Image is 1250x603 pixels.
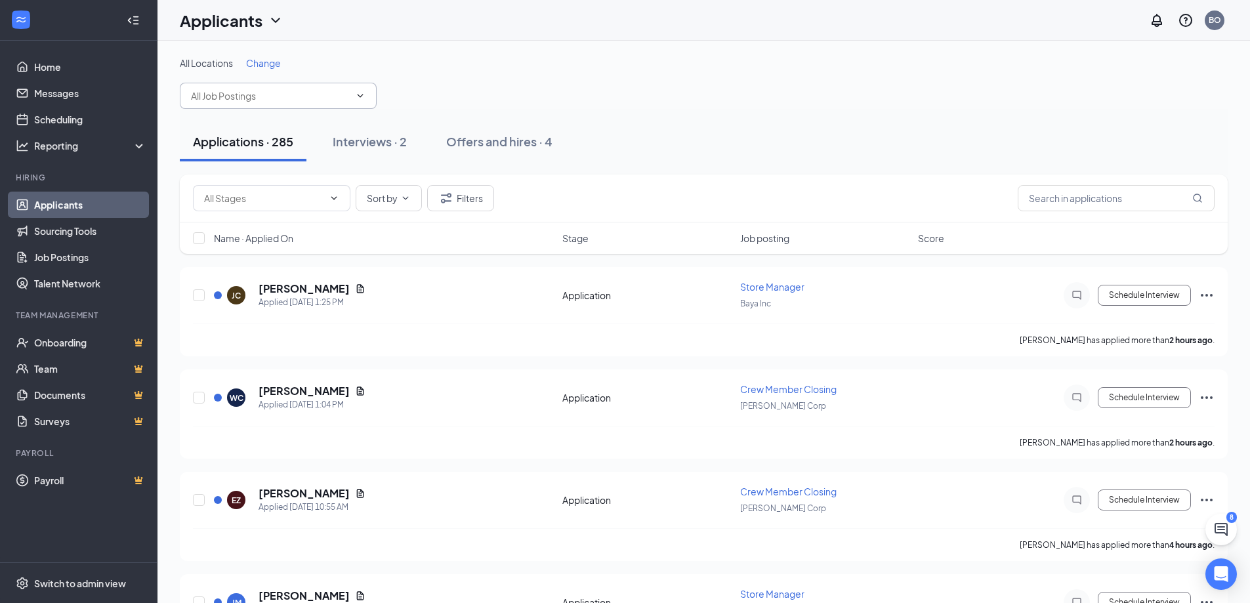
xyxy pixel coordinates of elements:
svg: Ellipses [1199,492,1215,508]
span: Sort by [367,194,398,203]
div: Hiring [16,172,144,183]
div: Switch to admin view [34,577,126,590]
h5: [PERSON_NAME] [259,384,350,398]
div: Open Intercom Messenger [1205,558,1237,590]
svg: Document [355,386,365,396]
p: [PERSON_NAME] has applied more than . [1020,437,1215,448]
span: Store Manager [740,588,804,600]
div: Application [562,493,732,507]
span: Score [918,232,944,245]
div: Application [562,289,732,302]
div: Applied [DATE] 1:04 PM [259,398,365,411]
a: PayrollCrown [34,467,146,493]
span: Store Manager [740,281,804,293]
span: Stage [562,232,589,245]
a: Applicants [34,192,146,218]
a: SurveysCrown [34,408,146,434]
button: Schedule Interview [1098,285,1191,306]
svg: Ellipses [1199,287,1215,303]
b: 4 hours ago [1169,540,1213,550]
svg: Filter [438,190,454,206]
div: Offers and hires · 4 [446,133,552,150]
h1: Applicants [180,9,262,31]
span: Baya Inc [740,299,771,308]
span: Crew Member Closing [740,486,837,497]
div: EZ [232,495,241,506]
svg: ChatInactive [1069,290,1085,301]
svg: WorkstreamLogo [14,13,28,26]
span: Job posting [740,232,789,245]
svg: MagnifyingGlass [1192,193,1203,203]
a: Sourcing Tools [34,218,146,244]
svg: ChatInactive [1069,392,1085,403]
div: JC [232,290,241,301]
svg: Document [355,591,365,601]
button: Filter Filters [427,185,494,211]
input: All Stages [204,191,323,205]
span: [PERSON_NAME] Corp [740,503,826,513]
button: Sort byChevronDown [356,185,422,211]
div: Interviews · 2 [333,133,407,150]
span: Change [246,57,281,69]
span: [PERSON_NAME] Corp [740,401,826,411]
a: Home [34,54,146,80]
svg: ChatInactive [1069,495,1085,505]
a: OnboardingCrown [34,329,146,356]
div: Reporting [34,139,147,152]
h5: [PERSON_NAME] [259,281,350,296]
button: Schedule Interview [1098,489,1191,510]
button: Schedule Interview [1098,387,1191,408]
div: Payroll [16,447,144,459]
input: All Job Postings [191,89,350,103]
a: DocumentsCrown [34,382,146,408]
svg: Collapse [127,14,140,27]
h5: [PERSON_NAME] [259,486,350,501]
svg: Settings [16,577,29,590]
p: [PERSON_NAME] has applied more than . [1020,539,1215,551]
span: Name · Applied On [214,232,293,245]
div: Applied [DATE] 1:25 PM [259,296,365,309]
svg: ChatActive [1213,522,1229,537]
button: ChatActive [1205,514,1237,545]
div: 8 [1226,512,1237,523]
input: Search in applications [1018,185,1215,211]
svg: ChevronDown [355,91,365,101]
svg: ChevronDown [400,193,411,203]
a: Scheduling [34,106,146,133]
p: [PERSON_NAME] has applied more than . [1020,335,1215,346]
b: 2 hours ago [1169,438,1213,447]
svg: Notifications [1149,12,1165,28]
svg: Document [355,283,365,294]
span: Crew Member Closing [740,383,837,395]
svg: Analysis [16,139,29,152]
a: TeamCrown [34,356,146,382]
a: Talent Network [34,270,146,297]
svg: QuestionInfo [1178,12,1194,28]
div: WC [230,392,243,404]
div: BO [1209,14,1221,26]
svg: Document [355,488,365,499]
div: Team Management [16,310,144,321]
div: Applications · 285 [193,133,293,150]
b: 2 hours ago [1169,335,1213,345]
div: Applied [DATE] 10:55 AM [259,501,365,514]
a: Job Postings [34,244,146,270]
h5: [PERSON_NAME] [259,589,350,603]
div: Application [562,391,732,404]
svg: Ellipses [1199,390,1215,405]
span: All Locations [180,57,233,69]
svg: ChevronDown [268,12,283,28]
a: Messages [34,80,146,106]
svg: ChevronDown [329,193,339,203]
